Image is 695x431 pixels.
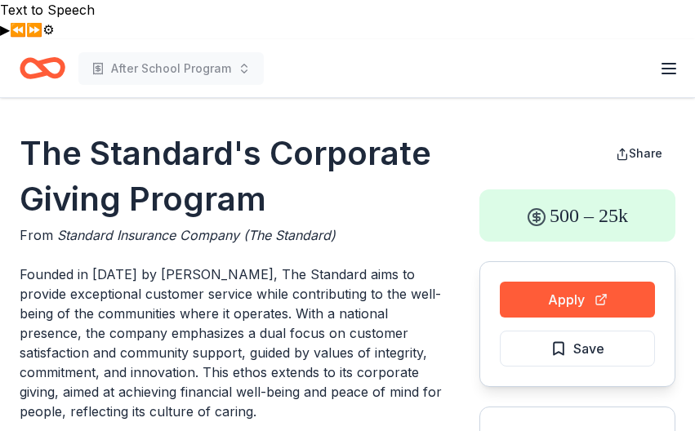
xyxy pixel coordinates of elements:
span: After School Program [111,59,231,78]
button: Apply [500,282,655,318]
button: Settings [42,20,54,39]
button: After School Program [78,52,264,85]
div: 500 – 25k [479,189,675,242]
h1: The Standard's Corporate Giving Program [20,131,447,222]
button: Forward [26,20,42,39]
p: Founded in [DATE] by [PERSON_NAME], The Standard aims to provide exceptional customer service whi... [20,264,447,421]
div: From [20,225,447,245]
button: Save [500,331,655,367]
span: Share [629,146,662,160]
button: Share [603,137,675,170]
button: Previous [10,20,26,39]
span: Save [573,338,604,359]
a: Home [20,49,65,87]
span: Standard Insurance Company (The Standard) [57,227,336,243]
